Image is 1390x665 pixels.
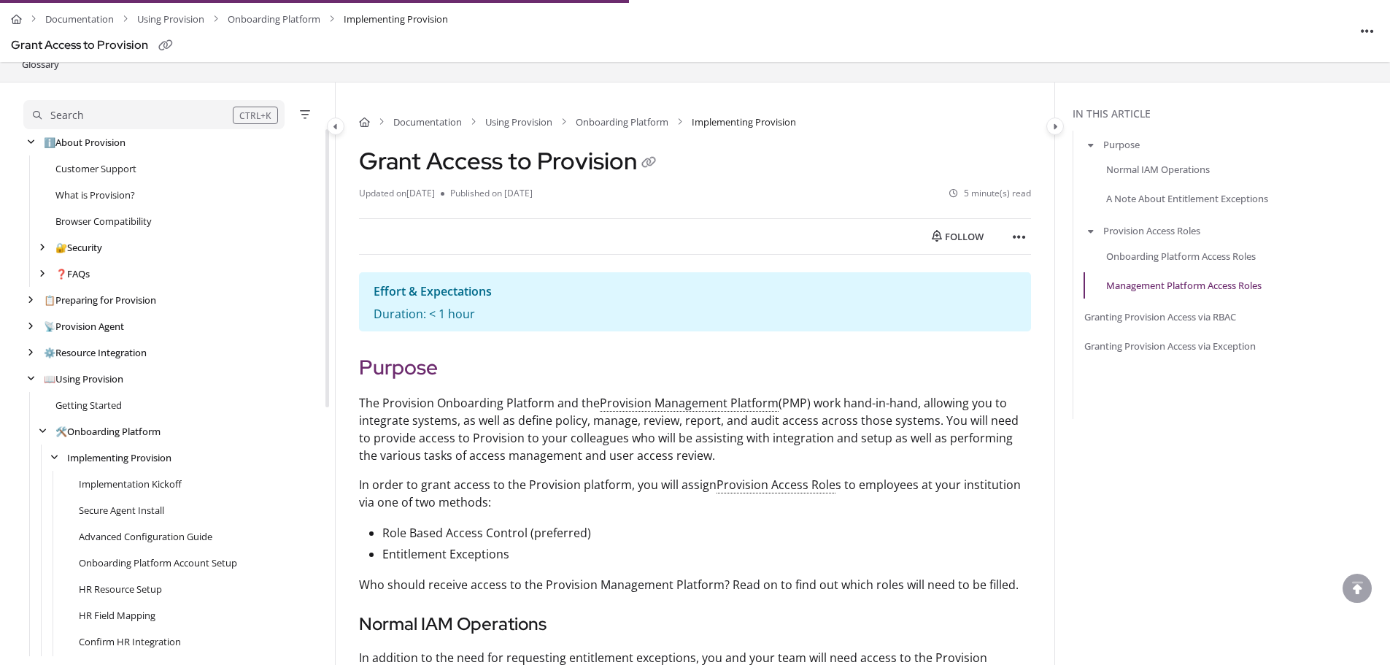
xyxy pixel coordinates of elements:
div: arrow [23,293,38,307]
h3: Normal IAM Operations [359,611,1031,637]
span: 📖 [44,372,55,385]
button: Filter [296,106,314,123]
a: Home [11,9,22,30]
div: CTRL+K [233,107,278,124]
div: scroll to top [1343,574,1372,603]
li: Published on [DATE] [441,187,533,201]
div: arrow [35,267,50,281]
button: Article more options [1008,225,1031,248]
a: HR Field Mapping [79,608,155,623]
div: Search [50,107,84,123]
a: Security [55,240,102,255]
div: arrow [23,136,38,150]
div: arrow [23,346,38,360]
li: Updated on [DATE] [359,187,441,201]
a: Documentation [45,9,114,30]
p: In order to grant access to the Provision platform, you will assign s to employees at your instit... [359,476,1031,511]
button: arrow [1084,137,1097,153]
a: Management Platform Access Roles [1106,277,1262,292]
span: ⚙️ [44,346,55,359]
div: arrow [23,320,38,334]
a: Purpose [1103,137,1140,152]
span: 🛠️ [55,425,67,438]
a: FAQs [55,266,90,281]
div: arrow [35,241,50,255]
div: In this article [1073,106,1384,122]
a: Secure Agent Install [79,503,164,518]
a: Using Provision [137,9,204,30]
a: Using Provision [44,372,123,386]
span: ❓ [55,267,67,280]
a: HR Resource Setup [79,582,162,596]
p: Effort & Expectations [374,281,1016,302]
div: arrow [35,425,50,439]
a: Implementation Kickoff [79,477,182,491]
a: About Provision [44,135,126,150]
div: Grant Access to Provision [11,35,148,56]
a: Provision Access Roles [1103,223,1200,238]
span: Provision Management Platform [600,395,779,412]
span: 📋 [44,293,55,307]
a: Getting Started [55,398,122,412]
button: Follow [919,225,996,248]
div: arrow [47,451,61,465]
a: Granting Provision Access via Exception [1084,339,1256,353]
button: Category toggle [1046,118,1064,135]
a: What is Provision? [55,188,135,202]
a: Preparing for Provision [44,293,156,307]
div: arrow [23,372,38,386]
button: Search [23,100,285,129]
a: Advanced Configuration Guide [79,529,212,544]
span: Implementing Provision [344,9,448,30]
a: Using Provision [485,115,552,129]
a: Glossary [20,55,61,73]
span: ℹ️ [44,136,55,149]
button: Article more options [1356,19,1379,42]
a: Normal IAM Operations [1106,162,1210,177]
p: Entitlement Exceptions [382,544,1031,565]
button: arrow [1084,223,1097,239]
p: Duration: < 1 hour [374,306,1016,323]
p: Role Based Access Control (preferred) [382,523,1031,544]
a: Onboarding Platform Account Setup [79,556,237,570]
a: Onboarding Platform [576,115,668,129]
a: Onboarding Platform Access Roles [1106,248,1256,263]
span: 🔐 [55,241,67,254]
a: Onboarding Platform [55,424,161,439]
h2: Purpose [359,352,1031,383]
a: Customer Support [55,161,136,176]
a: Home [359,115,370,129]
a: Documentation [393,115,462,129]
a: Browser Compatibility [55,214,152,228]
a: Resource Integration [44,345,147,360]
a: Provision Agent [44,319,124,334]
p: Who should receive access to the Provision Management Platform? Read on to find out which roles w... [359,576,1031,593]
a: A Note About Entitlement Exceptions [1106,191,1268,206]
li: 5 minute(s) read [949,187,1031,201]
a: Implementing Provision [67,450,171,465]
button: Category toggle [327,118,344,135]
a: Confirm HR Integration [79,634,181,649]
span: Provision Access Role [717,477,835,493]
a: Granting Provision Access via RBAC [1084,310,1236,324]
button: Copy link of [154,34,177,58]
button: Copy link of Grant Access to Provision [637,152,660,175]
p: The Provision Onboarding Platform and the (PMP) work hand-in-hand, allowing you to integrate syst... [359,394,1031,464]
a: Onboarding Platform [228,9,320,30]
span: 📡 [44,320,55,333]
span: Implementing Provision [692,115,796,129]
h1: Grant Access to Provision [359,147,660,175]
